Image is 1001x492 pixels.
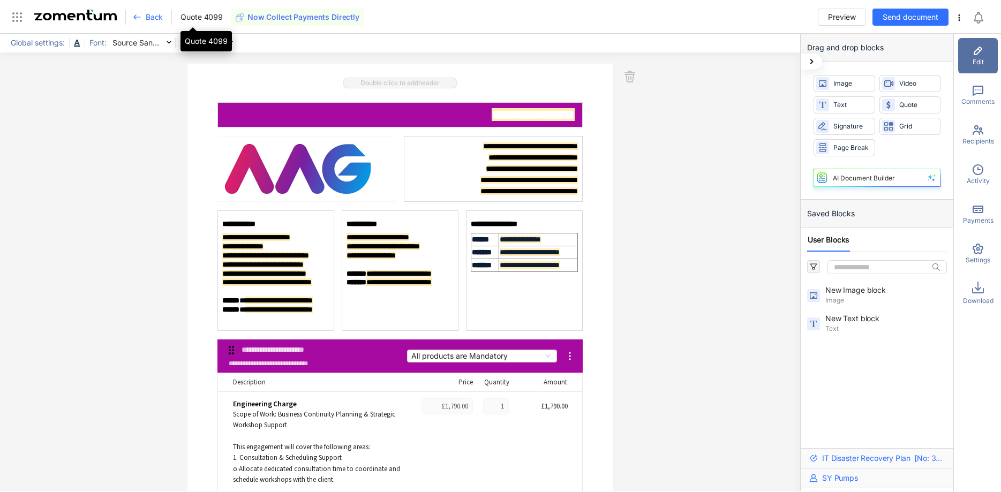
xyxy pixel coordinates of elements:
span: Activity [967,176,990,186]
span: All products are Mandatory [411,350,553,362]
div: AI Document Builder [833,174,895,182]
span: Global settings: [7,37,68,49]
div: Page Break [814,139,875,156]
div: Activity [958,157,998,192]
span: Page Break [833,143,870,153]
div: New Image blockImage [801,283,953,307]
div: Signature [814,118,875,135]
div: Payments [958,196,998,232]
span: Payments [963,216,994,225]
div: Download [958,276,998,311]
div: Image [814,75,875,92]
span: Now Collect Payments Directly [247,12,359,22]
span: Settings [966,255,990,265]
div: Recipients [958,117,998,153]
span: Engineering Charge [233,398,296,409]
div: Quote [879,96,941,113]
span: Download [963,296,994,306]
span: Edit [973,57,984,67]
span: Font: [86,37,110,49]
span: Preview [828,11,856,23]
span: User Blocks [808,234,849,245]
span: Quote [899,100,936,110]
span: SY Pumps [822,473,858,483]
span: Text [825,324,945,334]
button: Send document [872,9,949,26]
span: 14px [179,35,233,51]
span: Quote 4099 [180,12,223,22]
div: Description [233,377,401,388]
div: Edit [958,38,998,73]
span: Source Sans Pro [112,35,171,51]
div: Drag and drop blocks [801,34,953,62]
button: Preview [818,9,866,26]
div: New Text blockText [801,311,953,336]
span: IT Disaster Recovery Plan [No: 3841] [822,453,945,464]
span: Video [899,79,936,89]
div: 1 [483,398,509,414]
div: Text [814,96,875,113]
div: Amount [517,377,567,388]
div: Comments [958,78,998,113]
span: Comments [961,97,995,107]
div: Settings [958,236,998,271]
div: Price [409,377,473,388]
span: Recipients [962,137,994,146]
span: New Image block [825,285,906,296]
span: Signature [833,122,870,132]
span: Image [833,79,870,89]
div: Grid [879,118,941,135]
span: Double click to add header [343,78,457,88]
span: Text [833,100,870,110]
div: £1,790.00 [513,401,568,412]
span: Back [146,12,163,22]
button: filter [807,260,820,273]
button: Now Collect Payments Directly [231,9,364,26]
div: Notifications [972,5,994,29]
span: Image [825,296,945,305]
div: £1,790.00 [422,398,473,414]
span: New Text block [825,313,906,324]
span: Grid [899,122,936,132]
div: Saved Blocks [801,200,953,228]
span: Send document [883,11,938,23]
div: Quantity [480,377,509,388]
div: Video [879,75,941,92]
img: Zomentum Logo [34,10,117,20]
span: filter [810,263,817,270]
